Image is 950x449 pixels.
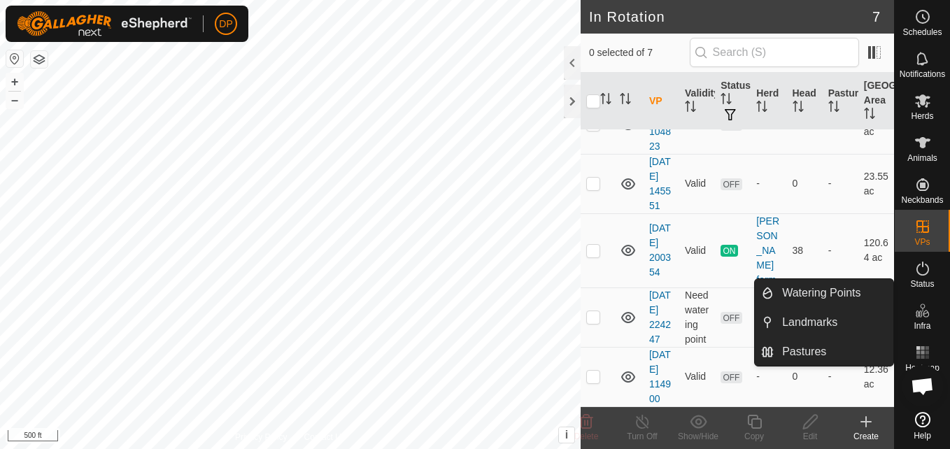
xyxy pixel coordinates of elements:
th: [GEOGRAPHIC_DATA] Area [858,73,894,130]
a: Help [895,406,950,446]
a: Contact Us [304,431,346,443]
th: Pasture [823,73,858,130]
a: [DATE] 200354 [649,222,671,278]
td: 12.36 ac [858,347,894,406]
span: OFF [721,312,742,324]
td: - [823,213,858,287]
span: 7 [872,6,880,27]
td: Valid [679,154,715,213]
span: Infra [914,322,930,330]
span: Animals [907,154,937,162]
div: Copy [726,430,782,443]
a: [DATE] 224247 [649,290,671,345]
div: Edit [782,430,838,443]
p-sorticon: Activate to sort [756,103,767,114]
td: 23.55 ac [858,154,894,213]
a: [DATE] 114900 [649,349,671,404]
button: Map Layers [31,51,48,68]
span: Herds [911,112,933,120]
span: Delete [574,432,599,441]
td: Valid [679,347,715,406]
span: Landmarks [782,314,837,331]
span: Schedules [902,28,942,36]
a: Open chat [902,365,944,407]
div: [PERSON_NAME] farm [756,214,781,287]
span: Help [914,432,931,440]
p-sorticon: Activate to sort [828,103,839,114]
button: Reset Map [6,50,23,67]
span: ON [721,245,737,257]
td: Valid [679,213,715,287]
button: – [6,92,23,108]
input: Search (S) [690,38,859,67]
div: Turn Off [614,430,670,443]
p-sorticon: Activate to sort [793,103,804,114]
p-sorticon: Activate to sort [620,95,631,106]
span: Heatmap [905,364,940,372]
a: Privacy Policy [235,431,288,443]
li: Pastures [755,338,893,366]
td: 120.64 ac [858,213,894,287]
th: Status [715,73,751,130]
div: Show/Hide [670,430,726,443]
button: + [6,73,23,90]
td: 0 [787,154,823,213]
span: Pastures [782,343,826,360]
td: Need watering point [679,287,715,347]
li: Watering Points [755,279,893,307]
td: 38 [787,213,823,287]
button: i [559,427,574,443]
div: Create [838,430,894,443]
span: Watering Points [782,285,860,301]
td: 0 [787,347,823,406]
div: - [756,176,781,191]
a: [DATE] 104823 [649,97,671,152]
a: Pastures [774,338,893,366]
a: Landmarks [774,308,893,336]
th: Head [787,73,823,130]
span: DP [219,17,232,31]
span: i [565,429,568,441]
span: 0 selected of 7 [589,45,690,60]
th: VP [644,73,679,130]
th: Herd [751,73,786,130]
a: [DATE] 145551 [649,156,671,211]
td: - [823,347,858,406]
span: VPs [914,238,930,246]
span: OFF [721,178,742,190]
div: - [756,369,781,384]
p-sorticon: Activate to sort [600,95,611,106]
span: OFF [721,119,742,131]
span: Neckbands [901,196,943,204]
p-sorticon: Activate to sort [721,95,732,106]
th: Validity [679,73,715,130]
a: Watering Points [774,279,893,307]
img: Gallagher Logo [17,11,192,36]
td: - [823,154,858,213]
p-sorticon: Activate to sort [685,103,696,114]
span: OFF [721,371,742,383]
p-sorticon: Activate to sort [864,110,875,121]
span: Status [910,280,934,288]
li: Landmarks [755,308,893,336]
h2: In Rotation [589,8,872,25]
span: Notifications [900,70,945,78]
